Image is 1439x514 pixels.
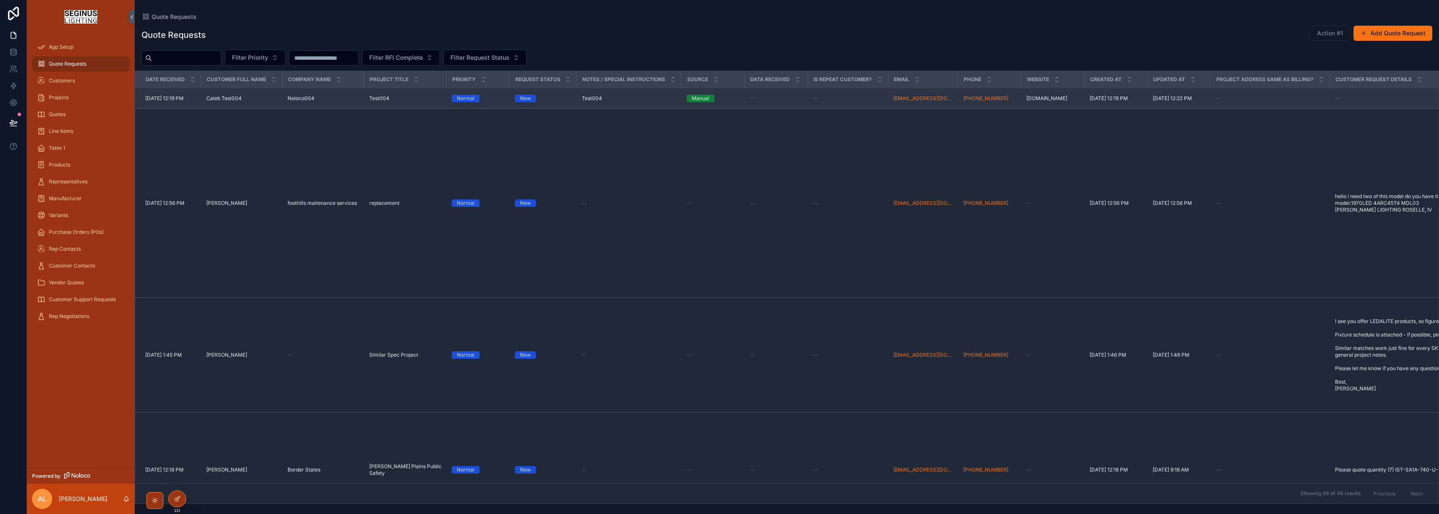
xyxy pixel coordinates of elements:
span: [DATE] 12:56 PM [1153,200,1192,207]
span: [DATE] 12:18 PM [145,466,184,473]
a: App Setup [32,40,130,55]
a: Vendor Quotes [32,275,130,290]
a: [DATE] 12:19 PM [145,95,196,102]
span: Customer Full Name [207,76,266,83]
span: [DATE] 12:19 PM [145,95,184,102]
span: Project Address Same as Billing? [1216,76,1314,83]
span: [DOMAIN_NAME] [1026,95,1067,102]
span: [DATE] 12:56 PM [145,200,184,207]
span: [DATE] 12:56 PM [1090,200,1129,207]
a: Projects [32,90,130,105]
span: Test004 [582,95,602,102]
a: New [515,466,572,474]
div: Normal [457,199,474,207]
span: Website [1027,76,1049,83]
div: Normal [457,95,474,102]
a: -- [582,200,677,207]
a: [PHONE_NUMBER] [963,200,1008,207]
button: Select Button [362,50,440,66]
span: -- [1026,200,1031,207]
a: [PERSON_NAME] Plains Public Safety [369,463,442,477]
span: Company Name [288,76,331,83]
span: [PERSON_NAME] [206,466,247,473]
a: [DATE] 12:18 PM [1090,466,1143,473]
span: Filter Priority [232,53,268,62]
div: New [520,466,531,474]
a: Quotes [32,107,130,122]
button: Select Button [225,50,285,66]
a: [PHONE_NUMBER] [963,466,1016,473]
a: [DATE] 12:56 PM [1153,200,1206,207]
span: -- [1026,352,1031,358]
a: [DATE] 9:18 AM [1153,466,1206,473]
a: -- [813,466,883,473]
a: Manual [687,95,740,102]
span: Border States [288,466,320,473]
span: Powered by [32,473,61,480]
a: New [515,95,572,102]
a: [EMAIL_ADDRESS][DOMAIN_NAME] [893,200,953,207]
span: Data Received [750,76,790,83]
a: -- [750,200,803,207]
a: Similar Spec Project [369,352,442,358]
a: -- [813,95,883,102]
span: Email [894,76,909,83]
span: -- [687,200,692,207]
a: [DATE] 12:22 PM [1153,95,1206,102]
button: Add Quote Request [1354,26,1432,41]
a: foothills maitenance services [288,200,359,207]
span: -- [750,466,755,473]
span: Purchase Orders (POs) [49,229,104,236]
a: Rep Negotiations [32,309,130,324]
a: Customer Support Requests [32,292,130,307]
a: [PHONE_NUMBER] [963,352,1008,358]
span: -- [1335,95,1340,102]
span: Request Status [515,76,560,83]
button: Select Button [443,50,527,66]
span: -- [750,352,755,358]
span: -- [1026,466,1031,473]
span: [DATE] 1:46 PM [1153,352,1189,358]
span: -- [288,352,293,358]
a: Quote Requests [141,13,197,21]
span: Rep Contacts [49,246,81,252]
span: [PERSON_NAME] [206,352,247,358]
p: [PERSON_NAME] [59,495,107,503]
a: -- [582,466,677,473]
a: Manufacturer [32,191,130,206]
span: Quote Requests [152,13,197,21]
a: Table 1 [32,140,130,156]
a: [DATE] 12:56 PM [1090,200,1143,207]
span: AL [38,494,46,504]
a: [DOMAIN_NAME] [1026,95,1079,102]
a: [EMAIL_ADDRESS][DOMAIN_NAME] [893,466,953,473]
a: Caleb Test004 [206,95,277,102]
span: [DATE] 9:18 AM [1153,466,1189,473]
span: Project Title [370,76,408,83]
span: [DATE] 1:46 PM [1090,352,1126,358]
a: -- [1216,466,1325,473]
span: [DATE] 12:22 PM [1153,95,1192,102]
a: [PERSON_NAME] [206,352,277,358]
a: [PHONE_NUMBER] [963,466,1008,473]
span: Created at [1090,76,1122,83]
a: -- [1026,200,1079,207]
a: [PHONE_NUMBER] [963,95,1016,102]
span: Date Received [146,76,185,83]
img: App logo [64,10,97,24]
a: -- [813,200,883,207]
span: -- [813,200,818,207]
span: -- [750,95,755,102]
a: Powered by [27,468,135,484]
span: -- [813,352,818,358]
span: App Setup [49,44,73,50]
div: Normal [457,351,474,359]
a: [DATE] 12:18 PM [145,466,196,473]
a: -- [750,95,803,102]
a: [EMAIL_ADDRESS][DOMAIN_NAME] [893,352,953,358]
a: [PERSON_NAME] [206,466,277,473]
a: Products [32,157,130,172]
span: Source [687,76,708,83]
